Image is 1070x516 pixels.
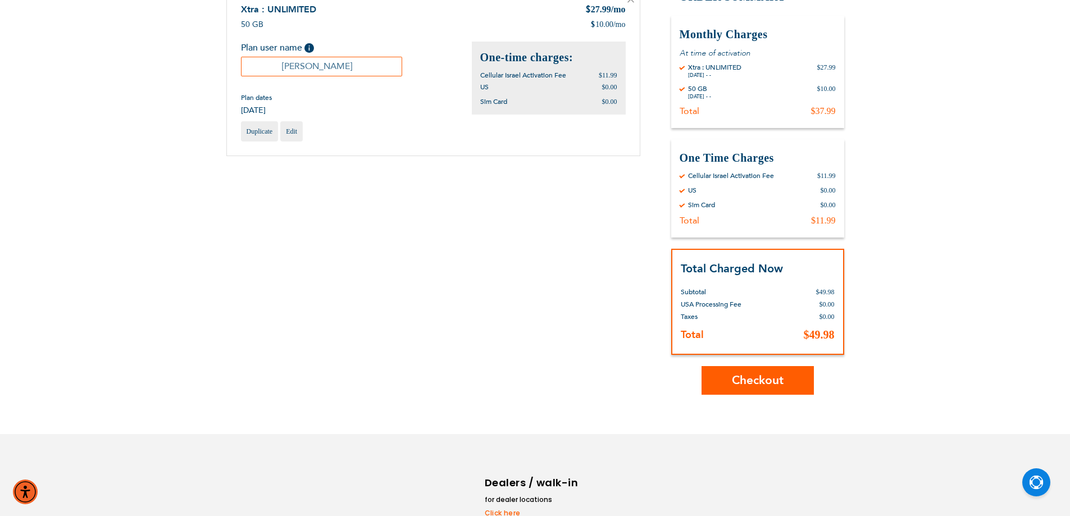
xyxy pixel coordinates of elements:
[599,71,617,79] span: $11.99
[480,97,507,106] span: Sim Card
[816,288,835,296] span: $49.98
[702,366,814,395] button: Checkout
[680,48,836,58] p: At time of activation
[613,19,626,30] span: /mo
[819,313,835,321] span: $0.00
[280,121,303,141] a: Edit
[688,63,741,72] div: Xtra : UNLIMITED
[680,215,699,226] div: Total
[680,27,836,42] h3: Monthly Charges
[304,43,314,53] span: Help
[732,372,784,389] span: Checkout
[13,480,38,504] div: Accessibility Menu
[590,19,595,30] span: $
[585,3,626,17] div: 27.99
[817,63,836,79] div: $27.99
[590,19,625,30] div: 10.00
[819,300,835,308] span: $0.00
[681,300,741,309] span: USA Processing Fee
[680,150,836,166] h3: One Time Charges
[821,186,836,195] div: $0.00
[688,72,741,79] div: [DATE] - -
[585,4,591,17] span: $
[241,19,263,30] span: 50 GB
[688,171,774,180] div: Cellular Israel Activation Fee
[241,93,272,102] span: Plan dates
[681,328,704,342] strong: Total
[602,83,617,91] span: $0.00
[602,98,617,106] span: $0.00
[817,84,836,100] div: $10.00
[821,200,836,209] div: $0.00
[241,42,302,54] span: Plan user name
[286,127,297,135] span: Edit
[681,310,783,323] th: Taxes
[811,106,836,117] div: $37.99
[804,328,835,341] span: $49.98
[688,84,711,93] div: 50 GB
[688,186,696,195] div: US
[680,106,699,117] div: Total
[480,83,489,92] span: US
[681,261,783,276] strong: Total Charged Now
[247,127,273,135] span: Duplicate
[485,494,580,505] li: for dealer locations
[688,93,711,100] div: [DATE] - -
[811,215,835,226] div: $11.99
[611,4,626,14] span: /mo
[241,3,316,16] a: Xtra : UNLIMITED
[485,474,580,491] h6: Dealers / walk-in
[480,50,617,65] h2: One-time charges:
[480,71,566,80] span: Cellular Israel Activation Fee
[241,105,272,116] span: [DATE]
[688,200,715,209] div: Sim Card
[241,121,279,141] a: Duplicate
[681,277,783,298] th: Subtotal
[817,171,836,180] div: $11.99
